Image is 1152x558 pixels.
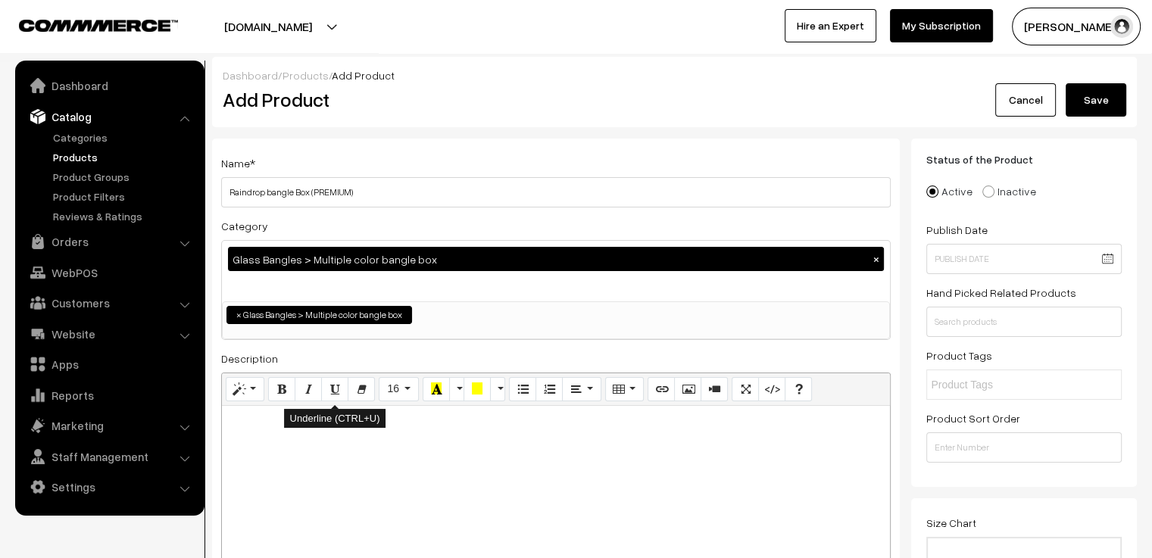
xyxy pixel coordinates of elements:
[926,285,1076,301] label: Hand Picked Related Products
[19,382,199,409] a: Reports
[1110,15,1133,38] img: user
[926,222,988,238] label: Publish Date
[19,20,178,31] img: COMMMERCE
[387,382,399,394] span: 16
[926,410,1020,426] label: Product Sort Order
[535,377,563,401] button: Ordered list (CTRL+SHIFT+NUM8)
[171,8,365,45] button: [DOMAIN_NAME]
[509,377,536,401] button: Unordered list (CTRL+SHIFT+NUM7)
[19,443,199,470] a: Staff Management
[701,377,728,401] button: Video
[605,377,644,401] button: Table
[19,228,199,255] a: Orders
[49,189,199,204] a: Product Filters
[226,377,264,401] button: Style
[926,183,972,199] label: Active
[284,409,386,429] div: Underline (CTRL+U)
[19,320,199,348] a: Website
[785,377,812,401] button: Help
[226,306,412,324] li: Glass Bangles > Multiple color bangle box
[982,183,1036,199] label: Inactive
[19,72,199,99] a: Dashboard
[221,351,278,366] label: Description
[926,348,992,363] label: Product Tags
[321,377,348,401] button: Underline (CTRL+U)
[223,88,894,111] h2: Add Product
[732,377,759,401] button: Full Screen
[464,377,491,401] button: Background Color
[268,377,295,401] button: Bold (CTRL+B)
[19,351,199,378] a: Apps
[223,67,1126,83] div: / /
[49,149,199,165] a: Products
[223,69,278,82] a: Dashboard
[221,218,268,234] label: Category
[423,377,450,401] button: Recent Color
[785,9,876,42] a: Hire an Expert
[931,377,1063,393] input: Product Tags
[49,169,199,185] a: Product Groups
[295,377,322,401] button: Italic (CTRL+I)
[890,9,993,42] a: My Subscription
[926,244,1122,274] input: Publish Date
[19,412,199,439] a: Marketing
[562,377,601,401] button: Paragraph
[995,83,1056,117] a: Cancel
[926,307,1122,337] input: Search products
[283,69,329,82] a: Products
[449,377,464,401] button: More Color
[926,515,976,531] label: Size Chart
[19,473,199,500] a: Settings
[19,103,199,130] a: Catalog
[674,377,701,401] button: Picture
[490,377,505,401] button: More Color
[49,208,199,224] a: Reviews & Ratings
[379,377,419,401] button: Font Size
[648,377,675,401] button: Link (CTRL+K)
[869,252,883,266] button: ×
[49,129,199,145] a: Categories
[926,432,1122,463] input: Enter Number
[19,289,199,316] a: Customers
[926,153,1051,166] span: Status of the Product
[236,308,242,322] span: ×
[19,259,199,286] a: WebPOS
[1066,83,1126,117] button: Save
[221,177,891,207] input: Name
[758,377,785,401] button: Code View
[348,377,375,401] button: Remove Font Style (CTRL+\)
[1012,8,1141,45] button: [PERSON_NAME] C
[221,155,255,171] label: Name
[332,69,395,82] span: Add Product
[19,15,151,33] a: COMMMERCE
[228,247,884,271] div: Glass Bangles > Multiple color bangle box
